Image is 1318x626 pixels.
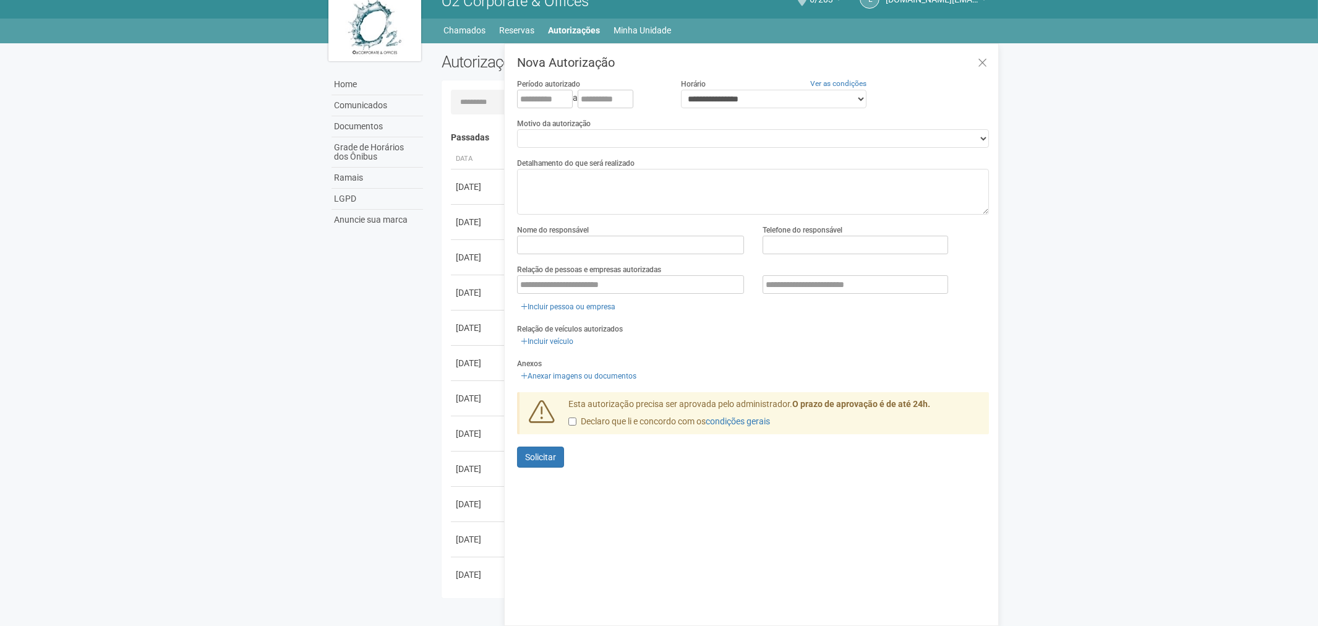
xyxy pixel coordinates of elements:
[332,189,423,210] a: LGPD
[444,22,486,39] a: Chamados
[456,216,502,228] div: [DATE]
[456,286,502,299] div: [DATE]
[681,79,706,90] label: Horário
[451,133,981,142] h4: Passadas
[332,168,423,189] a: Ramais
[456,427,502,440] div: [DATE]
[456,322,502,334] div: [DATE]
[456,357,502,369] div: [DATE]
[456,392,502,405] div: [DATE]
[517,90,662,108] div: a
[517,369,640,383] a: Anexar imagens ou documentos
[332,74,423,95] a: Home
[332,116,423,137] a: Documentos
[456,498,502,510] div: [DATE]
[456,533,502,546] div: [DATE]
[792,399,930,409] strong: O prazo de aprovação é de até 24h.
[332,95,423,116] a: Comunicados
[549,22,601,39] a: Autorizações
[456,251,502,264] div: [DATE]
[517,447,564,468] button: Solicitar
[810,79,867,88] a: Ver as condições
[763,225,842,236] label: Telefone do responsável
[517,264,661,275] label: Relação de pessoas e empresas autorizadas
[517,79,580,90] label: Período autorizado
[517,56,989,69] h3: Nova Autorização
[517,225,589,236] label: Nome do responsável
[559,398,990,434] div: Esta autorização precisa ser aprovada pelo administrador.
[517,300,619,314] a: Incluir pessoa ou empresa
[568,418,576,426] input: Declaro que li e concordo com oscondições gerais
[568,416,770,428] label: Declaro que li e concordo com os
[517,335,577,348] a: Incluir veículo
[456,181,502,193] div: [DATE]
[332,137,423,168] a: Grade de Horários dos Ônibus
[451,149,507,169] th: Data
[517,118,591,129] label: Motivo da autorização
[525,452,556,462] span: Solicitar
[442,53,706,71] h2: Autorizações
[614,22,672,39] a: Minha Unidade
[456,568,502,581] div: [DATE]
[500,22,535,39] a: Reservas
[517,324,623,335] label: Relação de veículos autorizados
[517,358,542,369] label: Anexos
[456,463,502,475] div: [DATE]
[517,158,635,169] label: Detalhamento do que será realizado
[706,416,770,426] a: condições gerais
[332,210,423,230] a: Anuncie sua marca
